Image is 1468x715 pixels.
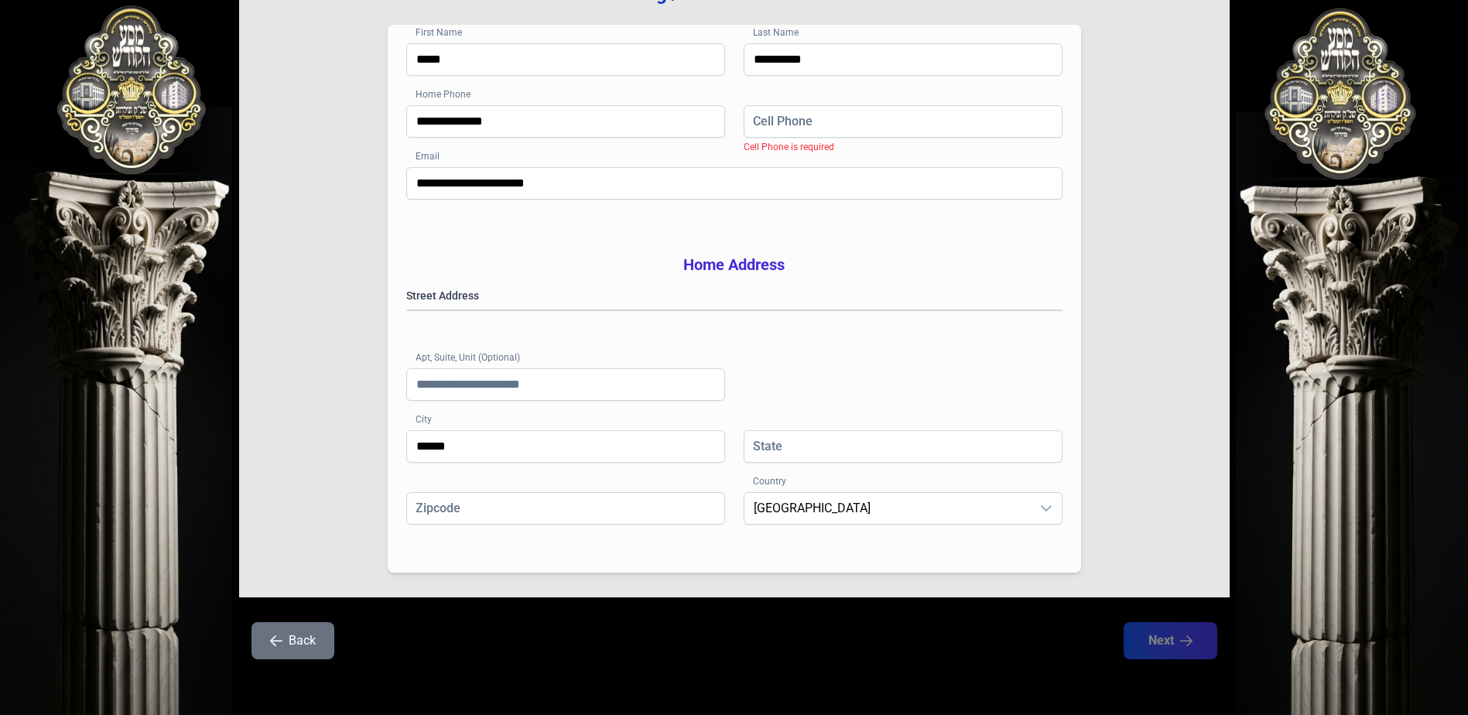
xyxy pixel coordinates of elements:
[252,622,334,659] button: Back
[406,288,1063,303] label: Street Address
[744,493,1031,524] span: United States
[1124,622,1217,659] button: Next
[406,254,1063,275] h3: Home Address
[1031,493,1062,524] div: dropdown trigger
[744,142,834,152] span: Cell Phone is required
